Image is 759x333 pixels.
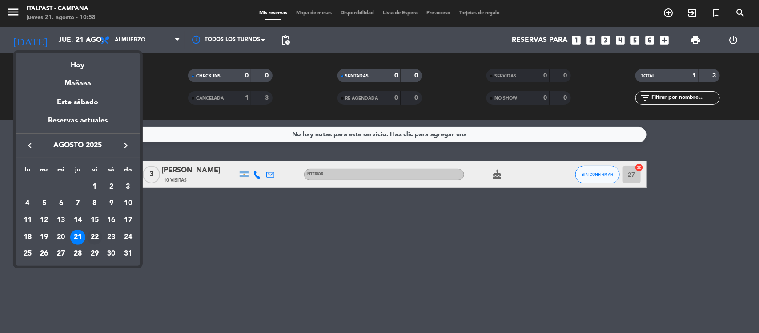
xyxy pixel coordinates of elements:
[69,229,86,246] td: 21 de agosto de 2025
[70,196,85,211] div: 7
[118,140,134,151] button: keyboard_arrow_right
[87,196,102,211] div: 8
[36,246,53,263] td: 26 de agosto de 2025
[70,213,85,228] div: 14
[86,212,103,229] td: 15 de agosto de 2025
[120,212,137,229] td: 17 de agosto de 2025
[53,196,68,211] div: 6
[87,179,102,195] div: 1
[20,246,35,261] div: 25
[16,71,140,89] div: Mañana
[52,165,69,179] th: miércoles
[53,213,68,228] div: 13
[69,212,86,229] td: 14 de agosto de 2025
[52,195,69,212] td: 6 de agosto de 2025
[69,165,86,179] th: jueves
[19,179,86,195] td: AGO.
[86,165,103,179] th: viernes
[38,140,118,151] span: agosto 2025
[19,229,36,246] td: 18 de agosto de 2025
[70,246,85,261] div: 28
[103,212,120,229] td: 16 de agosto de 2025
[120,229,137,246] td: 24 de agosto de 2025
[86,246,103,263] td: 29 de agosto de 2025
[20,196,35,211] div: 4
[16,90,140,115] div: Este sábado
[104,196,119,211] div: 9
[37,196,52,211] div: 5
[37,246,52,261] div: 26
[53,230,68,245] div: 20
[19,246,36,263] td: 25 de agosto de 2025
[86,229,103,246] td: 22 de agosto de 2025
[86,179,103,195] td: 1 de agosto de 2025
[120,179,137,195] td: 3 de agosto de 2025
[120,246,136,261] div: 31
[103,246,120,263] td: 30 de agosto de 2025
[120,230,136,245] div: 24
[20,213,35,228] div: 11
[69,246,86,263] td: 28 de agosto de 2025
[103,179,120,195] td: 2 de agosto de 2025
[22,140,38,151] button: keyboard_arrow_left
[36,212,53,229] td: 12 de agosto de 2025
[37,213,52,228] div: 12
[53,246,68,261] div: 27
[36,165,53,179] th: martes
[20,230,35,245] div: 18
[120,195,137,212] td: 10 de agosto de 2025
[70,230,85,245] div: 21
[120,246,137,263] td: 31 de agosto de 2025
[104,213,119,228] div: 16
[87,230,102,245] div: 22
[24,140,35,151] i: keyboard_arrow_left
[120,140,131,151] i: keyboard_arrow_right
[16,53,140,71] div: Hoy
[36,195,53,212] td: 5 de agosto de 2025
[19,165,36,179] th: lunes
[120,196,136,211] div: 10
[87,213,102,228] div: 15
[104,230,119,245] div: 23
[86,195,103,212] td: 8 de agosto de 2025
[69,195,86,212] td: 7 de agosto de 2025
[52,212,69,229] td: 13 de agosto de 2025
[16,115,140,133] div: Reservas actuales
[104,179,119,195] div: 2
[19,195,36,212] td: 4 de agosto de 2025
[120,213,136,228] div: 17
[104,246,119,261] div: 30
[120,165,137,179] th: domingo
[120,179,136,195] div: 3
[103,165,120,179] th: sábado
[36,229,53,246] td: 19 de agosto de 2025
[37,230,52,245] div: 19
[103,195,120,212] td: 9 de agosto de 2025
[19,212,36,229] td: 11 de agosto de 2025
[87,246,102,261] div: 29
[103,229,120,246] td: 23 de agosto de 2025
[52,246,69,263] td: 27 de agosto de 2025
[52,229,69,246] td: 20 de agosto de 2025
